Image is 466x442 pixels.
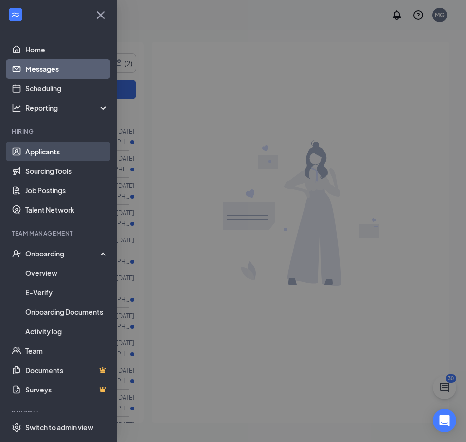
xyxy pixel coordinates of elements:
div: Team Management [12,229,107,238]
a: Talent Network [25,200,108,220]
a: Job Postings [25,181,108,200]
svg: Settings [12,423,21,432]
div: Hiring [12,127,107,136]
a: Onboarding Documents [25,302,108,322]
a: Overview [25,263,108,283]
svg: Analysis [12,103,21,113]
div: Switch to admin view [25,423,93,432]
a: Activity log [25,322,108,341]
a: E-Verify [25,283,108,302]
a: Scheduling [25,79,108,98]
svg: WorkstreamLogo [11,10,20,19]
a: Applicants [25,142,108,161]
div: Reporting [25,103,109,113]
a: Messages [25,59,108,79]
div: Onboarding [25,249,100,258]
a: Team [25,341,108,360]
div: Payroll [12,409,107,417]
a: Sourcing Tools [25,161,108,181]
svg: Cross [93,7,108,23]
a: DocumentsCrown [25,360,108,380]
a: SurveysCrown [25,380,108,399]
a: Home [25,40,108,59]
svg: UserCheck [12,249,21,258]
div: Open Intercom Messenger [433,409,456,432]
